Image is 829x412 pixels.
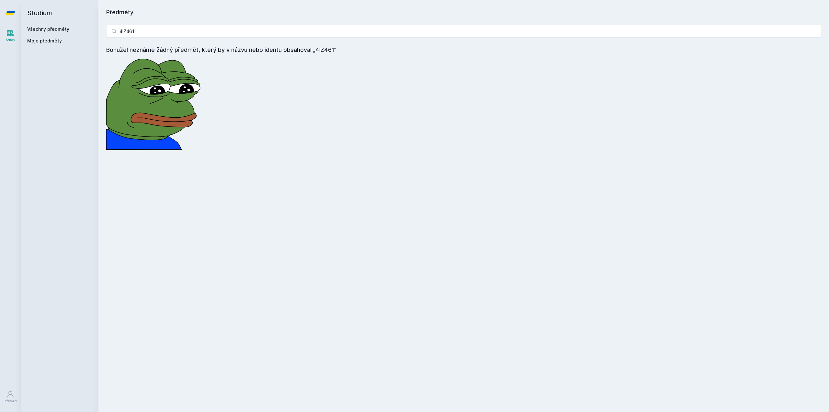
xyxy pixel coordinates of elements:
[106,8,821,17] h1: Předměty
[106,25,821,38] input: Název nebo ident předmětu…
[27,38,62,44] span: Moje předměty
[27,26,69,32] a: Všechny předměty
[6,38,15,42] div: Study
[1,387,19,407] a: Uživatel
[106,45,821,54] h4: Bohužel neznáme žádný předmět, který by v názvu nebo identu obsahoval „4IZ461”
[1,26,19,46] a: Study
[4,399,17,404] div: Uživatel
[106,54,203,150] img: error_picture.png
